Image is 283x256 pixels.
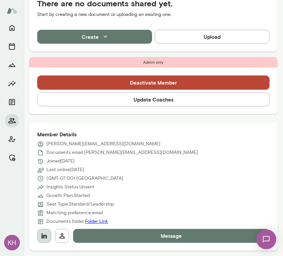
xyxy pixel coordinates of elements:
p: Growth Plan: Started [47,193,90,199]
p: Insights Status: Unsent [47,184,94,191]
p: Matching preference: email [47,210,103,217]
p: Documents email: [PERSON_NAME][EMAIL_ADDRESS][DOMAIN_NAME] [47,150,198,156]
p: Documents folder: [47,219,108,225]
div: Admin only [29,57,278,68]
button: Growth Plan [5,58,19,72]
p: (GMT-07:00) [GEOGRAPHIC_DATA] [47,175,123,182]
button: Manage [5,151,19,164]
a: Folder Link [85,219,108,224]
button: Insights [5,77,19,90]
button: Documents [5,96,19,109]
button: Update Coaches [37,93,270,106]
button: Client app [5,133,19,146]
p: Last online [DATE] [47,167,84,173]
button: Upload [155,30,270,44]
img: Mento [7,4,17,17]
button: Members [5,114,19,127]
button: Sessions [5,40,19,53]
p: [PERSON_NAME][EMAIL_ADDRESS][DOMAIN_NAME] [47,141,160,148]
button: Message [73,229,270,243]
p: Seat Type: Standard/Leadership [47,201,114,208]
button: Deactivate Member [37,76,270,90]
button: Home [5,21,19,34]
button: Create [37,30,152,44]
h6: Member Details [37,130,270,138]
div: KH [4,235,20,251]
p: Joined [DATE] [47,158,75,165]
p: Start by creating a new document or uploading an existing one. [37,11,270,18]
